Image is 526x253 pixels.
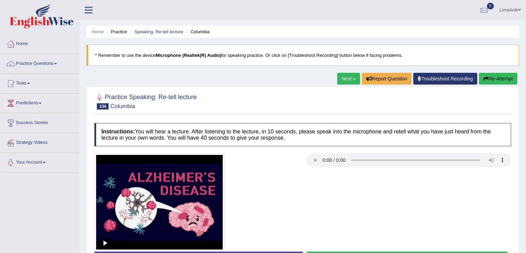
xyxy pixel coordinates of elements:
b: Instructions: [101,129,135,134]
a: Predictions [0,94,79,111]
a: Strategy Videos [0,133,79,150]
h4: You will hear a lecture. After listening to the lecture, in 10 seconds, please speak into the mic... [94,123,511,146]
b: Microphone (Realtek(R) Audio) [156,53,221,58]
a: Practice Questions [0,54,79,71]
span: 0 [487,3,494,9]
li: Columbia [185,28,210,35]
span: 134 [97,103,109,110]
a: Home [92,29,104,34]
a: Success Stories [0,113,79,131]
a: Home [0,34,79,52]
h2: Practice Speaking: Re-tell lecture [94,92,197,110]
a: Your Account [0,153,79,170]
a: Troubleshoot Recording [413,73,477,85]
small: Columbia [110,103,135,110]
blockquote: * Remember to use the device for speaking practice. Or click on [Troubleshoot Recording] button b... [86,45,519,66]
a: Next » [337,73,360,85]
button: Report Question [362,73,412,85]
li: Practice [105,28,127,35]
button: Re-Attempt [479,73,517,85]
a: Speaking: Re-tell lecture [134,29,183,34]
a: Tests [0,74,79,91]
